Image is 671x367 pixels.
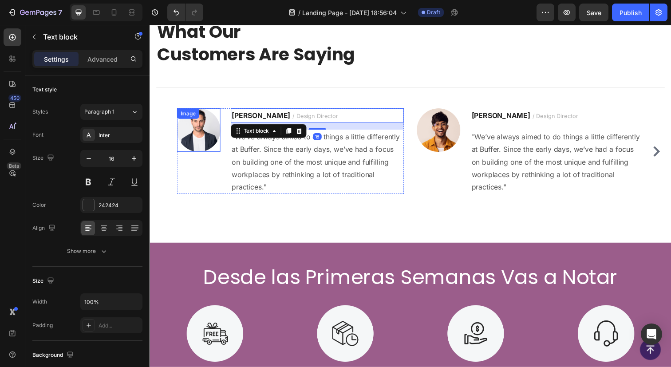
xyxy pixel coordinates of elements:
div: Font [32,131,43,139]
p: Advanced [87,55,118,64]
p: Text block [43,32,118,42]
img: Alt Image [304,286,362,344]
div: Show more [67,247,108,256]
img: Alt Image [437,286,495,344]
img: Alt Image [38,286,95,344]
span: / [298,8,300,17]
div: Publish [620,8,642,17]
div: Text block [94,104,124,112]
strong: [PERSON_NAME] [329,88,389,97]
span: / Design Director [391,89,438,96]
div: Text style [32,86,57,94]
div: Align [32,222,57,234]
input: Auto [81,294,142,310]
div: Add... [99,322,140,330]
div: 16 [167,110,176,118]
div: Width [32,298,47,306]
p: "We’ve always aimed to do things a little differently at Buffer. Since the early days, we’ve had ... [329,108,504,172]
span: Landing Page - [DATE] 18:56:04 [302,8,397,17]
button: Publish [612,4,649,21]
div: Open Intercom Messenger [641,324,662,345]
h2: Desde las Primeras Semanas Vas a Notar [7,244,526,272]
button: Carousel Next Arrow [510,122,525,136]
div: Padding [32,321,53,329]
div: Inter [99,131,140,139]
p: 7 [58,7,62,18]
span: Save [587,9,601,16]
span: / Design Director [146,89,193,96]
div: Size [32,275,56,287]
div: Styles [32,108,48,116]
div: Background [32,349,75,361]
p: Settings [44,55,69,64]
button: Show more [32,243,142,259]
p: "We’ve always aimed to do things a little differently at Buffer. Since the early days, we’ve had ... [84,108,259,172]
div: Color [32,201,46,209]
iframe: Design area [150,25,671,367]
img: Alt Image [273,85,317,130]
img: Alt Image [171,286,229,344]
div: Image [30,87,49,95]
button: 7 [4,4,66,21]
div: Size [32,152,56,164]
span: Draft [427,8,440,16]
div: 242424 [99,201,140,209]
button: Save [579,4,608,21]
strong: [PERSON_NAME] [84,88,144,97]
div: Beta [7,162,21,170]
div: Undo/Redo [167,4,203,21]
div: 450 [8,95,21,102]
span: Paragraph 1 [84,108,114,116]
button: Paragraph 1 [80,104,142,120]
img: Alt Image [28,85,72,130]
